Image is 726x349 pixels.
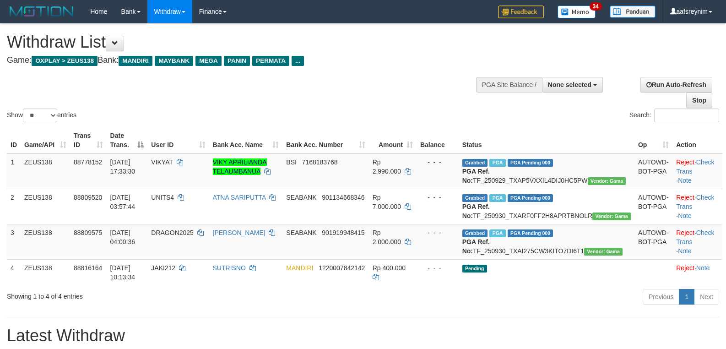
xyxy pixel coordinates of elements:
span: [DATE] 10:13:34 [110,264,135,281]
span: DRAGON2025 [151,229,194,236]
a: ATNA SARIPUTTA [213,194,266,201]
td: 1 [7,153,21,189]
th: User ID: activate to sort column ascending [147,127,209,153]
span: [DATE] 17:33:30 [110,158,135,175]
td: TF_250930_TXARF0FF2H8APRTBNOLR [459,189,634,224]
td: ZEUS138 [21,153,70,189]
span: 88816164 [74,264,102,272]
h4: Game: Bank: [7,56,475,65]
td: AUTOWD-BOT-PGA [634,189,672,224]
span: PERMATA [252,56,289,66]
a: Check Trans [676,194,714,210]
span: Grabbed [462,194,488,202]
div: - - - [420,228,455,237]
th: Date Trans.: activate to sort column descending [107,127,148,153]
b: PGA Ref. No: [462,168,490,184]
b: PGA Ref. No: [462,203,490,219]
a: Note [696,264,710,272]
div: PGA Site Balance / [476,77,542,93]
div: Showing 1 to 4 of 4 entries [7,288,296,301]
span: SEABANK [286,229,316,236]
a: Check Trans [676,229,714,245]
label: Show entries [7,109,76,122]
a: Reject [676,194,694,201]
span: Rp 7.000.000 [373,194,401,210]
span: JAKI212 [151,264,175,272]
span: Rp 400.000 [373,264,406,272]
a: Previous [643,289,679,305]
button: None selected [542,77,603,93]
span: BSI [286,158,297,166]
span: SEABANK [286,194,316,201]
span: Rp 2.990.000 [373,158,401,175]
td: · [672,259,722,285]
span: 88778152 [74,158,102,166]
td: AUTOWD-BOT-PGA [634,153,672,189]
span: 34 [590,2,602,11]
a: Note [678,212,692,219]
div: - - - [420,263,455,273]
a: Reject [676,264,694,272]
span: OXPLAY > ZEUS138 [32,56,98,66]
span: Copy 1220007842142 to clipboard [319,264,365,272]
span: ... [292,56,304,66]
img: panduan.png [610,5,656,18]
th: Bank Acc. Number: activate to sort column ascending [282,127,368,153]
span: 88809575 [74,229,102,236]
td: ZEUS138 [21,189,70,224]
th: Op: activate to sort column ascending [634,127,672,153]
a: VIKY APRILIANDA TELAUMBANUA [213,158,267,175]
h1: Latest Withdraw [7,327,719,345]
a: Reject [676,158,694,166]
span: Grabbed [462,159,488,167]
span: Marked by aafchomsokheang [489,159,505,167]
select: Showentries [23,109,57,122]
span: MANDIRI [119,56,152,66]
span: Marked by aafkaynarin [489,194,505,202]
span: [DATE] 04:00:36 [110,229,135,245]
img: Feedback.jpg [498,5,544,18]
th: Status [459,127,634,153]
a: Next [694,289,719,305]
td: TF_250929_TXAP5VXXIL4DIJ0HC5PW [459,153,634,189]
td: · · [672,153,722,189]
span: MANDIRI [286,264,313,272]
span: None selected [548,81,591,88]
span: Vendor URL: https://trx31.1velocity.biz [584,248,623,256]
span: [DATE] 03:57:44 [110,194,135,210]
td: TF_250930_TXAI275CW3KITO7DI6T1 [459,224,634,259]
span: Copy 901134668346 to clipboard [322,194,364,201]
span: PGA Pending [508,194,553,202]
span: Vendor URL: https://trx31.1velocity.biz [588,177,626,185]
span: Vendor URL: https://trx31.1velocity.biz [592,213,631,220]
span: Grabbed [462,229,488,237]
a: Run Auto-Refresh [640,77,712,93]
span: PGA Pending [508,159,553,167]
th: Bank Acc. Name: activate to sort column ascending [209,127,283,153]
td: ZEUS138 [21,224,70,259]
span: 88809520 [74,194,102,201]
th: Action [672,127,722,153]
span: Rp 2.000.000 [373,229,401,245]
a: SUTRISNO [213,264,246,272]
label: Search: [629,109,719,122]
span: MEGA [195,56,222,66]
td: 2 [7,189,21,224]
a: Note [678,247,692,255]
input: Search: [654,109,719,122]
span: Marked by aafkaynarin [489,229,505,237]
span: PGA Pending [508,229,553,237]
th: ID [7,127,21,153]
span: Copy 901919948415 to clipboard [322,229,364,236]
span: PANIN [224,56,250,66]
td: · · [672,224,722,259]
a: Stop [686,93,712,108]
a: 1 [679,289,694,305]
a: Note [678,177,692,184]
b: PGA Ref. No: [462,238,490,255]
a: [PERSON_NAME] [213,229,265,236]
img: Button%20Memo.svg [558,5,596,18]
td: AUTOWD-BOT-PGA [634,224,672,259]
td: · · [672,189,722,224]
a: Reject [676,229,694,236]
